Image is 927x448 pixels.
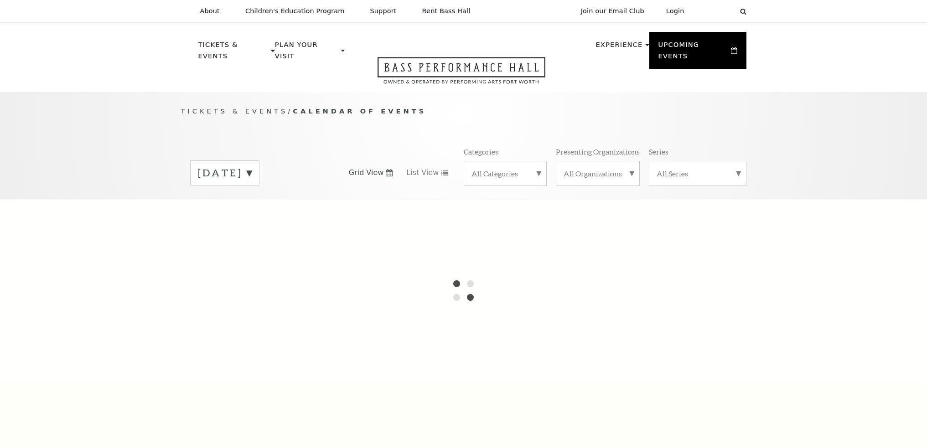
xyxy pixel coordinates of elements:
label: [DATE] [198,166,252,180]
p: Children's Education Program [245,7,345,15]
label: All Categories [471,169,539,178]
p: Support [370,7,397,15]
p: About [200,7,220,15]
p: / [181,106,746,117]
span: List View [406,168,439,178]
select: Select: [699,7,731,15]
p: Tickets & Events [198,39,269,67]
p: Categories [464,147,498,156]
p: Rent Bass Hall [422,7,471,15]
span: Tickets & Events [181,107,288,115]
p: Presenting Organizations [556,147,640,156]
p: Upcoming Events [658,39,729,67]
span: Grid View [349,168,384,178]
label: All Organizations [564,169,632,178]
p: Series [649,147,668,156]
p: Experience [596,39,642,56]
label: All Series [657,169,739,178]
p: Plan Your Visit [275,39,339,67]
span: Calendar of Events [293,107,426,115]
